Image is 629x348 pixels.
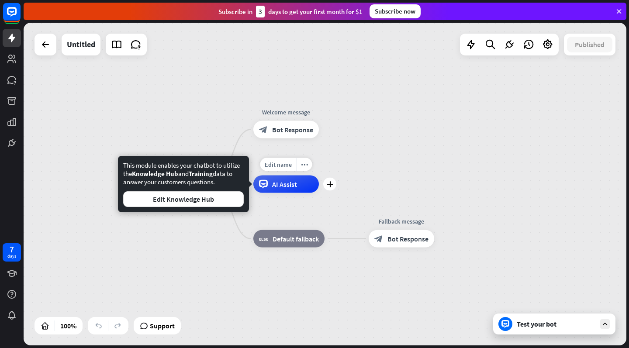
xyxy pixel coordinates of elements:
[259,234,268,243] i: block_fallback
[58,319,79,333] div: 100%
[374,234,383,243] i: block_bot_response
[7,253,16,259] div: days
[123,191,244,207] button: Edit Knowledge Hub
[3,243,21,262] a: 7 days
[273,234,319,243] span: Default fallback
[256,6,265,17] div: 3
[517,320,595,328] div: Test your bot
[132,169,178,178] span: Knowledge Hub
[218,6,363,17] div: Subscribe in days to get your first month for $1
[189,169,213,178] span: Training
[370,4,421,18] div: Subscribe now
[7,3,33,30] button: Open LiveChat chat widget
[272,180,297,189] span: AI Assist
[567,37,612,52] button: Published
[362,217,441,226] div: Fallback message
[247,108,325,117] div: Welcome message
[387,234,429,243] span: Bot Response
[10,245,14,253] div: 7
[67,34,95,55] div: Untitled
[272,125,313,134] span: Bot Response
[150,319,175,333] span: Support
[259,125,268,134] i: block_bot_response
[327,181,333,187] i: plus
[301,161,308,168] i: more_horiz
[265,161,292,169] span: Edit name
[123,161,244,207] div: This module enables your chatbot to utilize the and data to answer your customers questions.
